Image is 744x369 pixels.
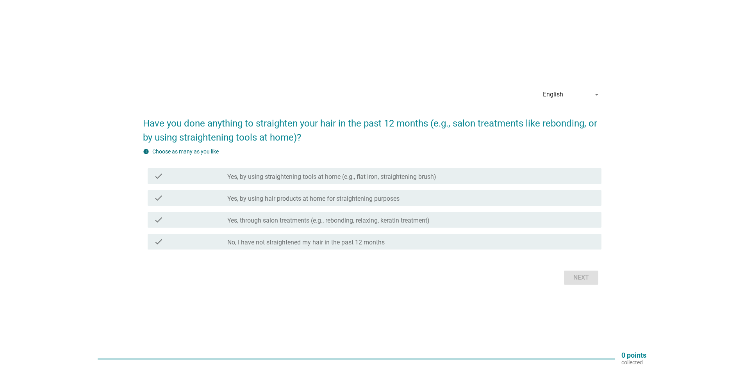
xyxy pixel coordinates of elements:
i: check [154,215,163,225]
label: Choose as many as you like [152,148,219,155]
div: English [543,91,563,98]
i: check [154,193,163,203]
i: arrow_drop_down [592,90,601,99]
p: collected [621,359,646,366]
label: No, I have not straightened my hair in the past 12 months [227,239,385,246]
label: Yes, by using hair products at home for straightening purposes [227,195,400,203]
p: 0 points [621,352,646,359]
label: Yes, through salon treatments (e.g., rebonding, relaxing, keratin treatment) [227,217,430,225]
i: info [143,148,149,155]
i: check [154,171,163,181]
i: check [154,237,163,246]
h2: Have you done anything to straighten your hair in the past 12 months (e.g., salon treatments like... [143,109,601,144]
label: Yes, by using straightening tools at home (e.g., flat iron, straightening brush) [227,173,436,181]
